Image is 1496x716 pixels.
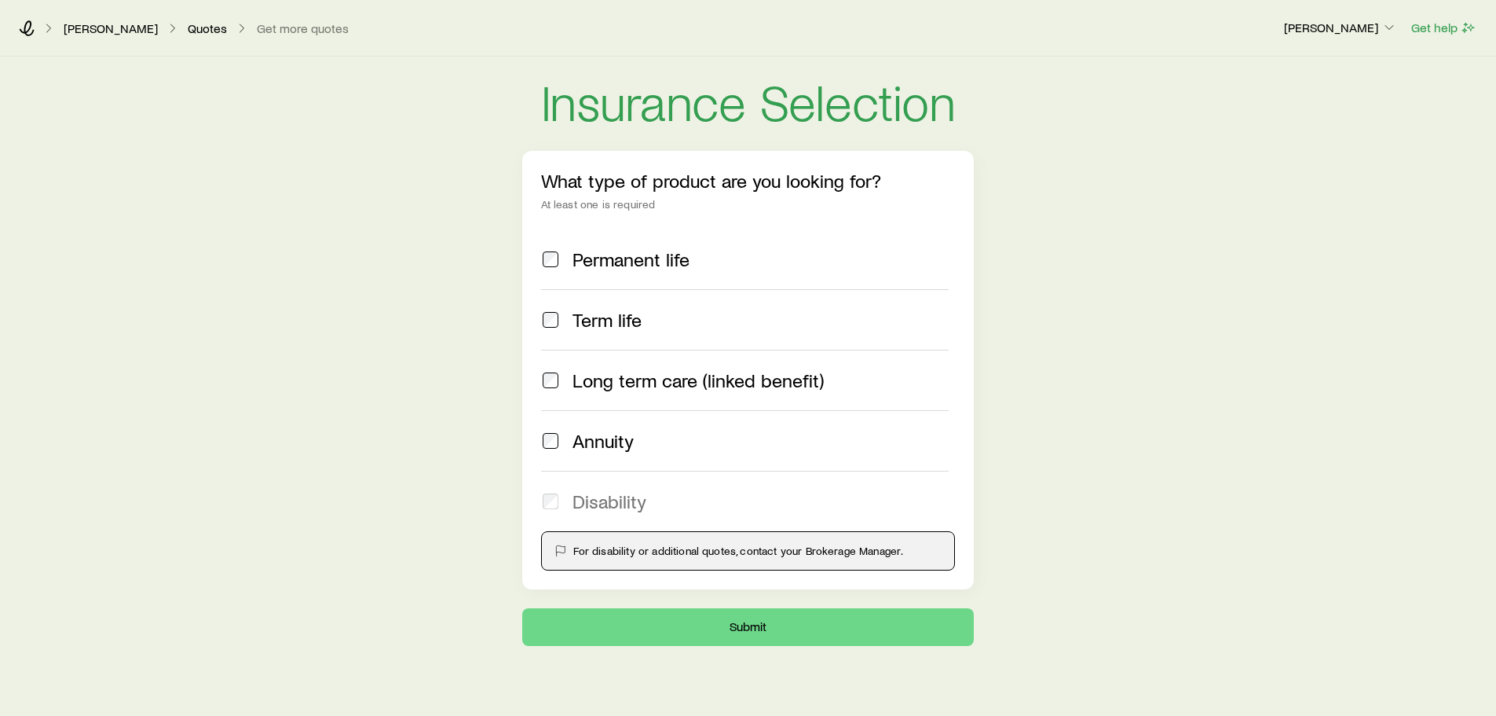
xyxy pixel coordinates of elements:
span: Long term care (linked benefit) [572,369,824,391]
span: Term life [572,309,642,331]
button: Submit [522,608,975,646]
h1: Insurance Selection [541,75,956,126]
button: [PERSON_NAME] [1283,19,1398,38]
input: Term life [543,312,558,328]
p: [PERSON_NAME] [1284,20,1397,35]
input: Permanent life [543,252,558,267]
span: Permanent life [572,248,689,270]
div: For disability or additional quotes, contact your Brokerage Manager. [554,545,942,557]
a: Quotes [187,21,228,36]
input: Annuity [543,433,558,449]
button: Get help [1410,19,1477,37]
a: [PERSON_NAME] [63,21,159,36]
span: Annuity [572,430,634,452]
span: Disability [572,490,646,512]
input: Disability [543,494,558,509]
input: Long term care (linked benefit) [543,373,558,388]
p: What type of product are you looking for? [541,170,956,192]
div: At least one is required [541,198,956,211]
button: Get more quotes [256,21,349,36]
